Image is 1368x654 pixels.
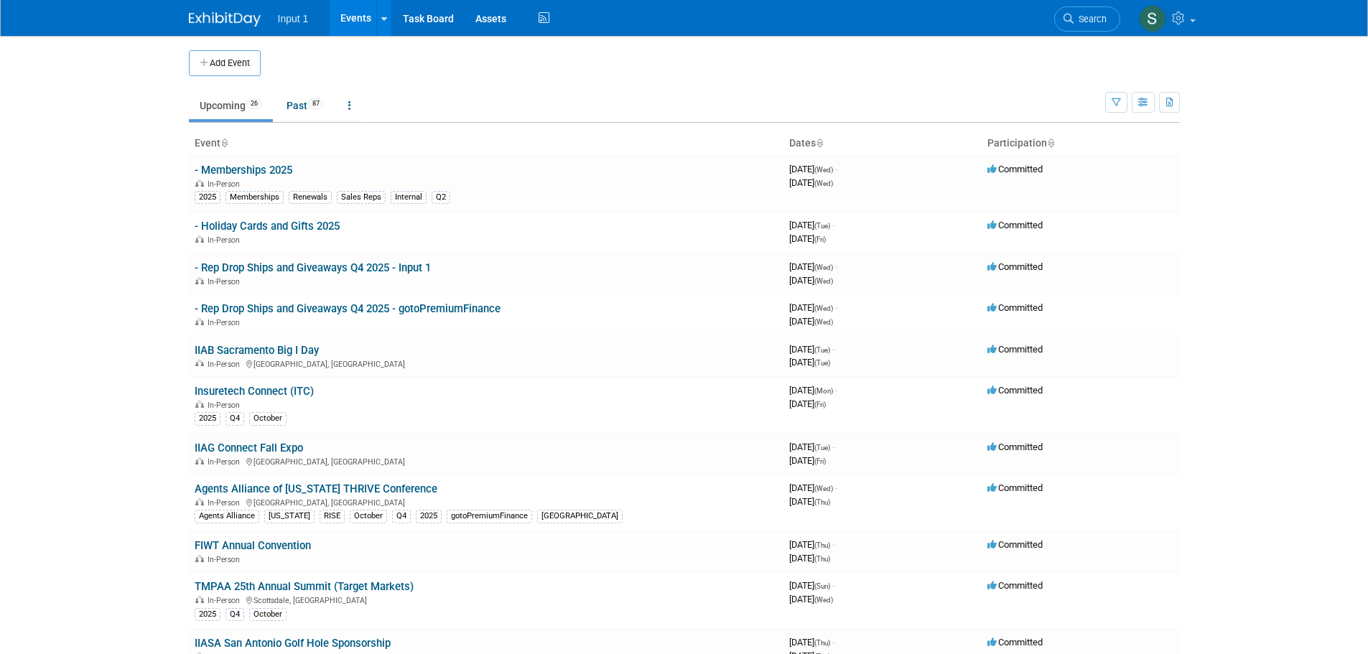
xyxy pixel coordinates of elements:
span: (Fri) [814,401,826,408]
span: Committed [987,344,1043,355]
a: - Rep Drop Ships and Giveaways Q4 2025 - gotoPremiumFinance [195,302,501,315]
a: Agents Alliance of [US_STATE] THRIVE Conference [195,482,437,495]
a: Sort by Event Name [220,137,228,149]
div: Q4 [225,608,244,621]
a: Insuretech Connect (ITC) [195,385,314,398]
span: [DATE] [789,220,834,230]
span: (Wed) [814,304,833,312]
a: Past87 [276,92,335,119]
span: In-Person [208,318,244,327]
span: (Thu) [814,555,830,563]
span: 87 [308,98,324,109]
img: In-Person Event [195,277,204,284]
img: In-Person Event [195,457,204,464]
div: [GEOGRAPHIC_DATA], [GEOGRAPHIC_DATA] [195,496,778,508]
span: Committed [987,482,1043,493]
div: gotoPremiumFinance [447,510,532,523]
span: - [832,220,834,230]
img: In-Person Event [195,401,204,408]
div: Q4 [225,412,244,425]
span: (Tue) [814,222,830,230]
img: ExhibitDay [189,12,261,27]
span: [DATE] [789,580,834,591]
span: (Wed) [814,596,833,604]
span: Committed [987,637,1043,648]
span: [DATE] [789,344,834,355]
span: [DATE] [789,594,833,604]
span: [DATE] [789,455,826,466]
img: Susan Stout [1139,5,1166,32]
span: [DATE] [789,637,834,648]
a: FIWT Annual Convention [195,539,311,552]
span: - [832,637,834,648]
div: Memberships [225,191,284,204]
span: - [835,261,837,272]
span: - [835,164,837,174]
span: - [832,344,834,355]
div: 2025 [195,191,220,204]
span: - [832,580,834,591]
button: Add Event [189,50,261,76]
span: (Thu) [814,498,830,506]
span: Committed [987,164,1043,174]
span: Committed [987,580,1043,591]
div: [GEOGRAPHIC_DATA] [537,510,623,523]
span: [DATE] [789,442,834,452]
span: [DATE] [789,482,837,493]
span: (Wed) [814,263,833,271]
span: In-Person [208,277,244,286]
span: - [835,385,837,396]
span: In-Person [208,235,244,245]
span: (Wed) [814,277,833,285]
a: - Rep Drop Ships and Giveaways Q4 2025 - Input 1 [195,261,431,274]
span: (Thu) [814,541,830,549]
img: In-Person Event [195,596,204,603]
span: [DATE] [789,553,830,564]
span: Committed [987,261,1043,272]
div: [GEOGRAPHIC_DATA], [GEOGRAPHIC_DATA] [195,455,778,467]
span: [DATE] [789,398,826,409]
a: Sort by Participation Type [1047,137,1054,149]
a: IIAB Sacramento Big I Day [195,344,319,357]
span: [DATE] [789,316,833,327]
span: [DATE] [789,233,826,244]
span: In-Person [208,457,244,467]
span: In-Person [208,179,244,189]
img: In-Person Event [195,555,204,562]
span: (Mon) [814,387,833,395]
th: Dates [783,131,982,156]
span: (Wed) [814,166,833,174]
span: (Tue) [814,346,830,354]
div: 2025 [416,510,442,523]
a: - Holiday Cards and Gifts 2025 [195,220,340,233]
span: Input 1 [278,13,309,24]
span: [DATE] [789,275,833,286]
span: (Thu) [814,639,830,647]
a: Search [1054,6,1120,32]
span: Committed [987,385,1043,396]
span: In-Person [208,401,244,410]
img: In-Person Event [195,235,204,243]
div: October [350,510,387,523]
div: Renewals [289,191,332,204]
img: In-Person Event [195,179,204,187]
span: Committed [987,220,1043,230]
a: Upcoming26 [189,92,273,119]
a: TMPAA 25th Annual Summit (Target Markets) [195,580,414,593]
div: October [249,608,287,621]
div: Sales Reps [337,191,386,204]
span: (Fri) [814,235,826,243]
span: (Tue) [814,359,830,367]
span: Search [1074,14,1107,24]
img: In-Person Event [195,360,204,367]
span: [DATE] [789,496,830,507]
span: Committed [987,539,1043,550]
th: Event [189,131,783,156]
div: [GEOGRAPHIC_DATA], [GEOGRAPHIC_DATA] [195,358,778,369]
span: (Wed) [814,179,833,187]
span: [DATE] [789,177,833,188]
div: Agents Alliance [195,510,259,523]
span: In-Person [208,555,244,564]
span: Committed [987,442,1043,452]
span: (Wed) [814,485,833,492]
